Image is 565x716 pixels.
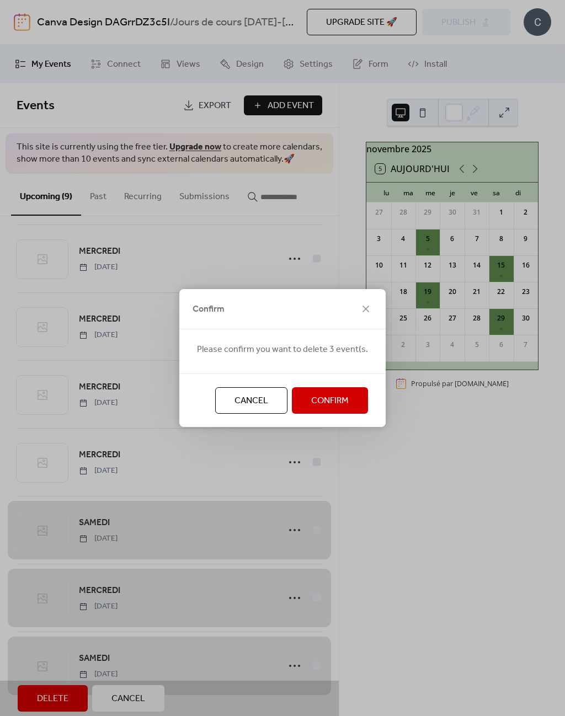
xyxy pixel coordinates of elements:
span: Confirm [193,303,225,316]
span: Cancel [234,394,268,408]
button: Confirm [292,387,368,414]
button: Cancel [215,387,287,414]
span: Confirm [311,394,349,408]
span: Please confirm you want to delete 3 event(s. [197,343,368,356]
